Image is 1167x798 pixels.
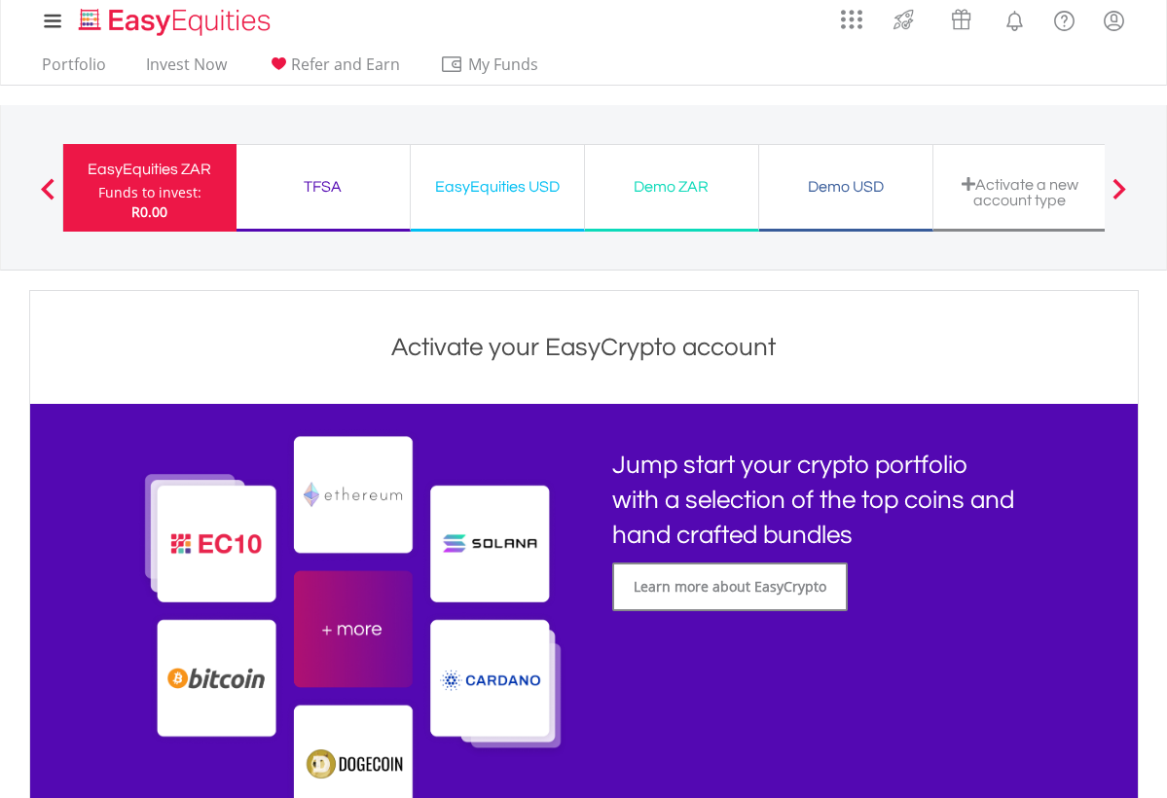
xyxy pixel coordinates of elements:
[440,52,567,77] span: My Funds
[945,4,977,35] img: vouchers-v2.svg
[75,6,278,38] img: EasyEquities_Logo.png
[597,173,747,200] div: Demo ZAR
[291,54,400,75] span: Refer and Earn
[422,173,572,200] div: EasyEquities USD
[75,156,225,183] div: EasyEquities ZAR
[612,448,1015,553] h1: Jump start your crypto portfolio with a selection of the top coins and hand crafted bundles
[771,173,921,200] div: Demo USD
[841,9,862,30] img: grid-menu-icon.svg
[945,176,1095,208] div: Activate a new account type
[35,330,1133,365] h1: Activate your EasyCrypto account
[131,202,167,221] span: R0.00
[98,183,201,202] div: Funds to invest:
[34,54,114,85] a: Portfolio
[259,54,408,85] a: Refer and Earn
[138,54,235,85] a: Invest Now
[248,173,398,200] div: TFSA
[612,562,848,611] a: Learn more about EasyCrypto
[888,4,920,35] img: thrive-v2.svg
